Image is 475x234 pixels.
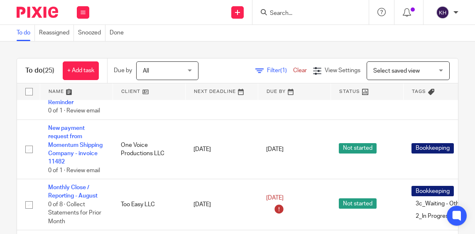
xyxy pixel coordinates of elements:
span: Tags [412,89,426,94]
span: 0 of 1 · Review email [48,108,100,114]
span: (1) [280,68,287,73]
a: Done [110,25,128,41]
span: Bookkeeping [411,143,454,154]
a: New payment request from Momentum Shipping Company - invoice 11482 [48,125,103,165]
span: 0 of 8 · Collect Statements for Prior Month [48,202,101,224]
span: 0 of 1 · Review email [48,168,100,173]
img: svg%3E [436,6,449,19]
p: Due by [114,66,132,75]
span: Not started [339,143,377,154]
a: To do [17,25,35,41]
span: View Settings [325,68,360,73]
a: + Add task [63,61,99,80]
span: Select saved view [373,68,420,74]
td: [DATE] [185,179,258,230]
img: Pixie [17,7,58,18]
h1: To do [25,66,54,75]
span: [DATE] [266,146,284,152]
span: Not started [339,198,377,209]
span: 3c_Waiting - Other [411,198,469,209]
td: [DATE] [185,119,258,179]
td: One Voice Productions LLC [113,119,185,179]
span: Bookkeeping [411,186,454,196]
span: Filter [267,68,293,73]
span: All [143,68,149,74]
a: Reassigned [39,25,74,41]
span: (25) [43,67,54,74]
input: Search [269,10,344,17]
span: 2_In Progress [411,211,455,221]
span: [DATE] [266,195,284,201]
a: Monthly Close / Reporting - August [48,185,98,199]
td: Too Easy LLC [113,179,185,230]
a: Snoozed [78,25,105,41]
a: Clear [293,68,307,73]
